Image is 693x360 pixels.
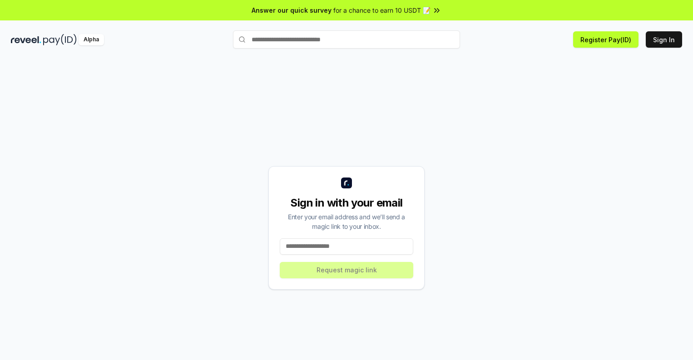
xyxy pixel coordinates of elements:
img: reveel_dark [11,34,41,45]
div: Sign in with your email [280,196,413,210]
span: for a chance to earn 10 USDT 📝 [333,5,431,15]
span: Answer our quick survey [252,5,332,15]
button: Sign In [646,31,682,48]
button: Register Pay(ID) [573,31,639,48]
img: pay_id [43,34,77,45]
div: Alpha [79,34,104,45]
img: logo_small [341,178,352,188]
div: Enter your email address and we’ll send a magic link to your inbox. [280,212,413,231]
